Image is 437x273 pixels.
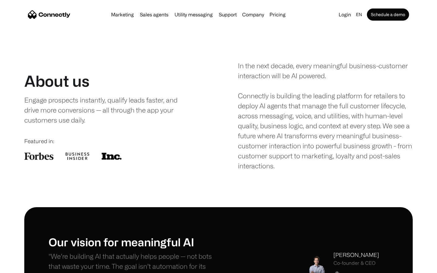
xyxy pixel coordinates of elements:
div: Engage prospects instantly, qualify leads faster, and drive more conversions — all through the ap... [24,95,190,125]
a: Marketing [109,12,136,17]
ul: Language list [12,262,36,271]
a: Pricing [267,12,288,17]
h1: Our vision for meaningful AI [49,235,218,248]
a: Support [216,12,239,17]
a: Schedule a demo [367,8,409,21]
div: Company [242,10,264,19]
a: Login [336,10,354,19]
div: Featured in: [24,137,199,145]
aside: Language selected: English [6,262,36,271]
a: Sales agents [137,12,171,17]
div: [PERSON_NAME] [334,251,379,259]
a: Utility messaging [172,12,215,17]
h1: About us [24,72,90,90]
div: Co-founder & CEO [334,260,379,266]
div: en [356,10,362,19]
div: In the next decade, every meaningful business-customer interaction will be AI powered. Connectly ... [238,61,413,171]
